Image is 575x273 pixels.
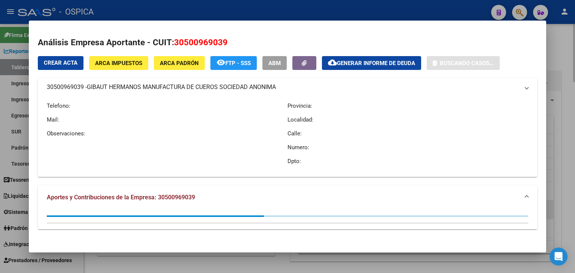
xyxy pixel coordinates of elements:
button: ABM [262,56,287,70]
button: Generar informe de deuda [322,56,421,70]
p: Localidad: [287,116,528,124]
mat-icon: remove_red_eye [216,58,225,67]
mat-panel-title: 30500969039 - [47,83,519,92]
button: ARCA Impuestos [89,56,148,70]
span: 30500969039 [174,37,228,47]
div: 30500969039 -GIBAUT HERMANOS MANUFACTURA DE CUEROS SOCIEDAD ANONIMA [38,96,537,177]
p: Dpto: [287,157,528,165]
span: ARCA Padrón [160,60,199,67]
button: Crear Acta [38,56,83,70]
p: Telefono: [47,102,287,110]
span: Aportes y Contribuciones de la Empresa: 30500969039 [47,194,195,201]
span: Generar informe de deuda [337,60,415,67]
p: Provincia: [287,102,528,110]
span: Buscando casos... [440,60,494,67]
p: Numero: [287,143,528,151]
div: Aportes y Contribuciones de la Empresa: 30500969039 [38,209,537,229]
button: FTP - SSS [210,56,257,70]
mat-expansion-panel-header: Aportes y Contribuciones de la Empresa: 30500969039 [38,185,537,209]
button: Buscando casos... [427,56,500,70]
span: ABM [268,60,281,67]
p: Observaciones: [47,129,287,138]
mat-icon: cloud_download [328,58,337,67]
div: Open Intercom Messenger [550,248,568,266]
button: ARCA Padrón [154,56,205,70]
span: FTP - SSS [225,60,251,67]
span: ARCA Impuestos [95,60,142,67]
mat-expansion-panel-header: 30500969039 -GIBAUT HERMANOS MANUFACTURA DE CUEROS SOCIEDAD ANONIMA [38,78,537,96]
span: Crear Acta [44,59,77,66]
span: GIBAUT HERMANOS MANUFACTURA DE CUEROS SOCIEDAD ANONIMA [87,83,276,92]
p: Mail: [47,116,287,124]
h2: Análisis Empresa Aportante - CUIT: [38,36,537,49]
p: Calle: [287,129,528,138]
